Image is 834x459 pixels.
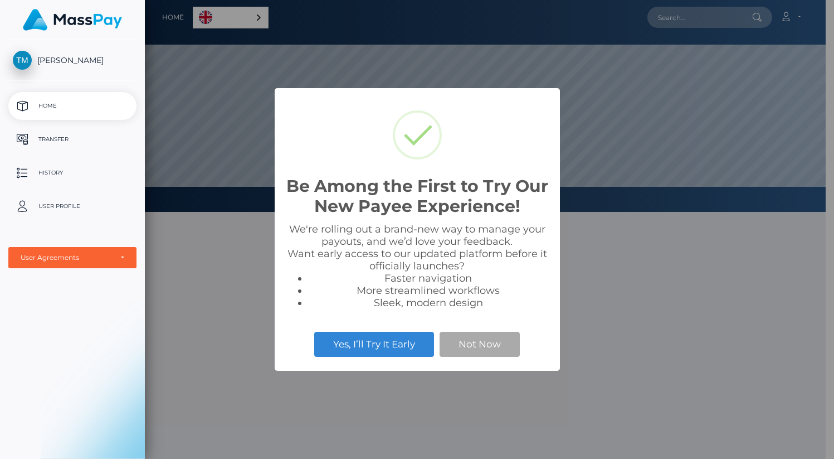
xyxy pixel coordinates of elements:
[13,165,132,181] p: History
[13,198,132,215] p: User Profile
[13,98,132,114] p: Home
[308,284,549,297] li: More streamlined workflows
[286,223,549,309] div: We're rolling out a brand-new way to manage your payouts, and we’d love your feedback. Want early...
[13,131,132,148] p: Transfer
[21,253,112,262] div: User Agreements
[440,332,520,356] button: Not Now
[308,272,549,284] li: Faster navigation
[308,297,549,309] li: Sleek, modern design
[8,247,136,268] button: User Agreements
[314,332,434,356] button: Yes, I’ll Try It Early
[286,176,549,216] h2: Be Among the First to Try Our New Payee Experience!
[8,55,136,65] span: [PERSON_NAME]
[23,9,122,31] img: MassPay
